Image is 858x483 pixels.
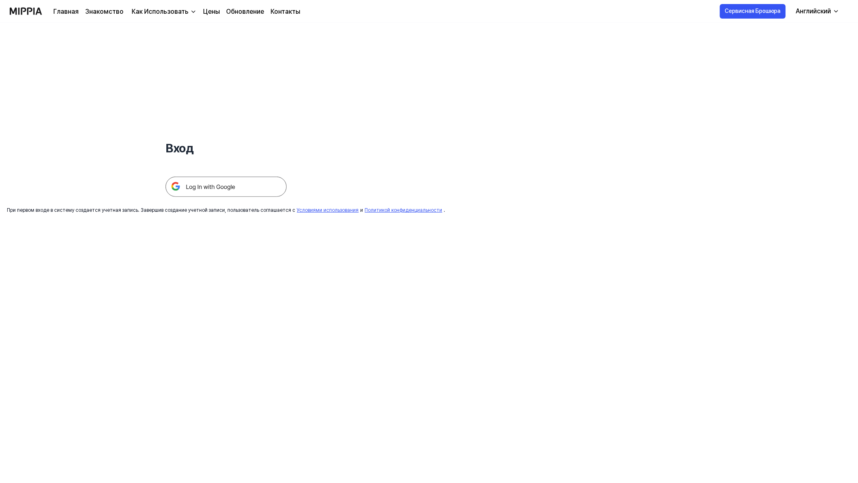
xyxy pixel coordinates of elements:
[796,7,831,15] ya-tr-span: Английский
[130,7,197,17] button: Как Использовать
[226,7,264,17] a: Обновление
[7,207,296,213] ya-tr-span: При первом входе в систему создается учетная запись. Завершив создание учетной записи, пользовате...
[85,8,124,15] ya-tr-span: Знакомство
[271,8,300,15] ya-tr-span: Контакты
[297,207,359,213] a: Условиями использования
[85,7,124,17] a: Знакомство
[190,8,197,15] img: вниз
[361,207,363,213] ya-tr-span: и
[203,7,220,17] a: Цены
[203,8,220,15] ya-tr-span: Цены
[166,141,193,155] ya-tr-span: Вход
[720,4,786,19] button: Сервисная Брошюра
[226,8,264,15] ya-tr-span: Обновление
[271,7,300,17] a: Контакты
[53,7,79,17] a: Главная
[725,7,781,15] ya-tr-span: Сервисная Брошюра
[365,207,443,213] a: Политикой конфиденциальности
[53,8,79,15] ya-tr-span: Главная
[166,177,287,197] img: Кнопка входа в Google
[790,3,844,19] button: Английский
[132,8,189,15] ya-tr-span: Как Использовать
[444,207,445,213] ya-tr-span: .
